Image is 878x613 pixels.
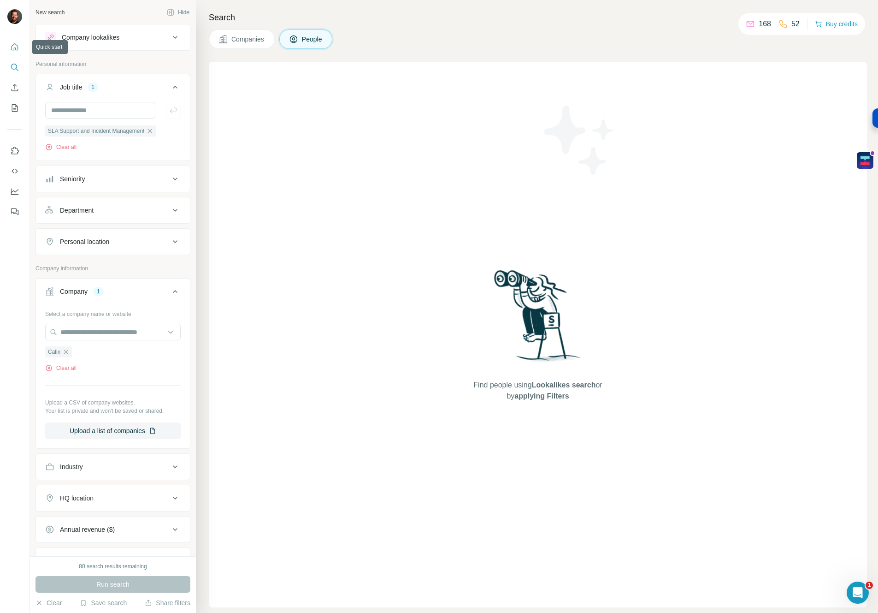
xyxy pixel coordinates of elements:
iframe: Intercom live chat [847,582,869,604]
button: Quick start [7,39,22,55]
span: Companies [231,35,265,44]
button: Enrich CSV [7,79,22,96]
button: Use Surfe on LinkedIn [7,143,22,159]
div: Select a company name or website [45,306,181,318]
button: Buy credits [815,18,858,30]
button: Clear all [45,364,77,372]
div: Industry [60,462,83,471]
button: Clear [35,598,62,607]
div: 80 search results remaining [79,562,147,571]
span: Lookalikes search [532,381,596,389]
div: New search [35,8,65,17]
p: Personal information [35,60,190,68]
button: Feedback [7,203,22,220]
img: Surfe Illustration - Stars [538,99,621,182]
button: Share filters [145,598,190,607]
div: HQ location [60,494,94,503]
button: HQ location [36,487,190,509]
button: Use Surfe API [7,163,22,179]
span: Calix [48,348,60,356]
span: applying Filters [514,392,569,400]
img: Avatar [7,9,22,24]
span: People [302,35,323,44]
button: Save search [80,598,127,607]
button: Annual revenue ($) [36,518,190,541]
button: Dashboard [7,183,22,200]
span: SLA Support and Incident Management [48,127,144,135]
button: My lists [7,100,22,116]
button: Upload a list of companies [45,423,181,439]
button: Company1 [36,280,190,306]
button: Industry [36,456,190,478]
p: Upload a CSV of company websites. [45,399,181,407]
div: Job title [60,83,82,92]
button: Clear all [45,143,77,151]
span: Find people using or by [464,380,612,402]
button: Employees (size) [36,550,190,572]
p: 168 [759,18,771,30]
div: Annual revenue ($) [60,525,115,534]
span: 1 [866,582,873,589]
button: Personal location [36,231,190,253]
button: Search [7,59,22,76]
div: 1 [88,83,98,91]
button: Job title1 [36,76,190,102]
div: Department [60,206,94,215]
div: Personal location [60,237,109,246]
button: Department [36,199,190,221]
img: Surfe Illustration - Woman searching with binoculars [490,268,586,370]
p: Company information [35,264,190,273]
div: Company lookalikes [62,33,119,42]
button: Hide [160,6,196,19]
p: Your list is private and won't be saved or shared. [45,407,181,415]
p: 52 [791,18,800,30]
div: Seniority [60,174,85,184]
h4: Search [209,11,867,24]
div: Company [60,287,88,296]
div: 1 [93,287,104,296]
button: Company lookalikes [36,26,190,48]
button: Seniority [36,168,190,190]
